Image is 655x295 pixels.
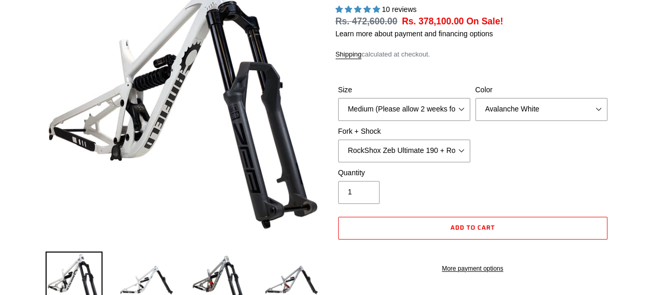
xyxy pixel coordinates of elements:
span: 10 reviews [382,5,416,13]
span: Add to cart [450,222,495,232]
label: Color [475,85,607,95]
span: On Sale! [467,15,503,28]
label: Size [338,85,470,95]
s: Rs. 472,600.00 [336,16,398,26]
div: calculated at checkout. [336,49,610,60]
button: Add to cart [338,217,607,240]
span: 5.00 stars [336,5,382,13]
label: Fork + Shock [338,126,470,137]
a: More payment options [338,264,607,273]
label: Quantity [338,167,470,178]
span: Rs. 378,100.00 [402,16,464,26]
a: Learn more about payment and financing options [336,30,493,38]
a: Shipping [336,50,362,59]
